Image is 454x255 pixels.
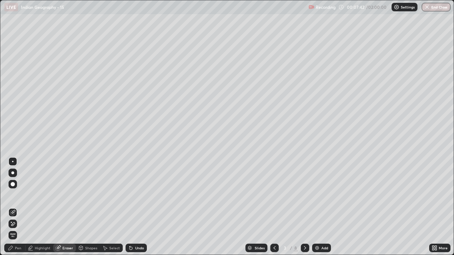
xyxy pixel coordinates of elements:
div: / [290,246,292,250]
p: Indian Geography - 15 [21,4,64,10]
p: LIVE [6,4,16,10]
div: Highlight [35,246,50,250]
div: Undo [135,246,144,250]
div: 3 [282,246,289,250]
div: More [439,246,448,250]
div: Shapes [85,246,97,250]
div: Select [109,246,120,250]
div: Eraser [62,246,73,250]
img: end-class-cross [424,4,430,10]
div: Pen [15,246,21,250]
div: Add [321,246,328,250]
img: class-settings-icons [394,4,399,10]
p: Recording [316,5,336,10]
img: recording.375f2c34.svg [309,4,314,10]
span: Erase all [9,233,17,237]
p: Settings [401,5,415,9]
div: 8 [294,245,298,251]
div: Slides [255,246,265,250]
img: add-slide-button [314,245,320,251]
button: End Class [422,3,450,11]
